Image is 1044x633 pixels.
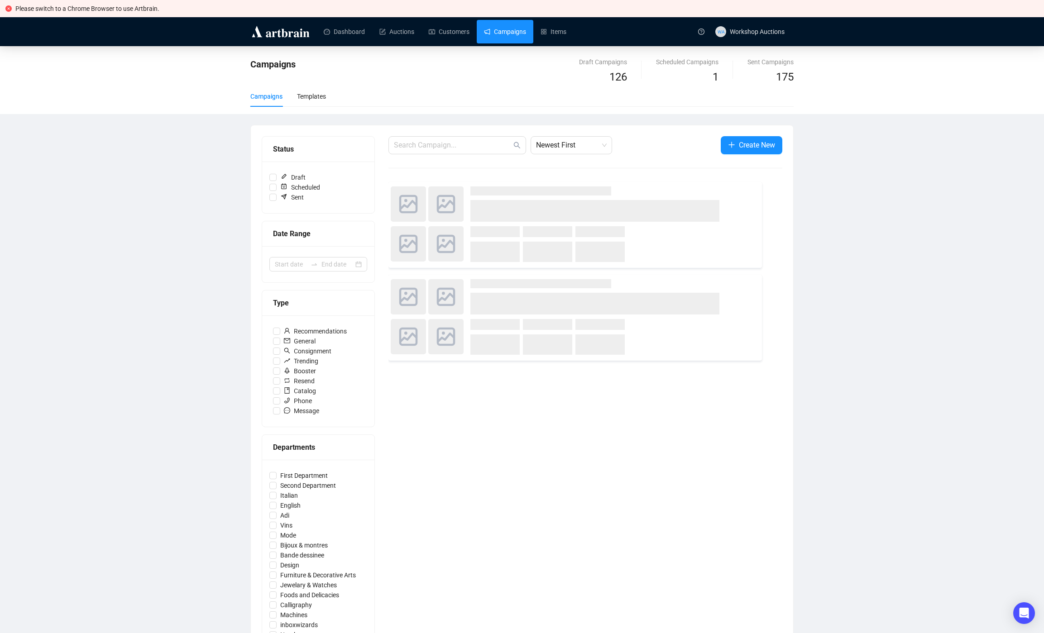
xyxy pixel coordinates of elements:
span: Workshop Auctions [730,28,785,35]
span: Bijoux & montres [277,540,331,550]
span: WA [717,28,724,35]
span: close-circle [5,5,12,12]
span: Adi [277,510,293,520]
span: inboxwizards [277,620,321,630]
img: photo.svg [428,226,464,262]
div: Scheduled Campaigns [656,57,718,67]
span: book [284,387,290,394]
a: Customers [429,20,469,43]
span: Jewelary & Watches [277,580,340,590]
input: Start date [275,259,307,269]
a: Campaigns [484,20,526,43]
a: Items [541,20,566,43]
span: Recommendations [280,326,350,336]
span: English [277,500,304,510]
div: Draft Campaigns [579,57,627,67]
span: Newest First [536,137,607,154]
div: Status [273,143,364,155]
img: photo.svg [391,226,426,262]
span: Catalog [280,386,320,396]
span: Vins [277,520,296,530]
span: General [280,336,319,346]
span: plus [728,141,735,148]
span: rocket [284,367,290,374]
span: message [284,407,290,414]
span: 1 [713,71,718,83]
span: Draft [277,172,309,182]
img: logo [250,24,311,39]
span: 126 [609,71,627,83]
span: to [311,261,318,268]
img: photo.svg [428,186,464,222]
span: Calligraphy [277,600,316,610]
a: question-circle [693,17,710,46]
span: search [284,347,290,354]
span: retweet [284,377,290,384]
span: Booster [280,366,320,376]
span: swap-right [311,261,318,268]
div: Templates [297,91,326,101]
span: First Department [277,471,331,481]
span: Mode [277,530,300,540]
span: Furniture & Decorative Arts [277,570,359,580]
div: Date Range [273,228,364,239]
img: photo.svg [391,279,426,314]
span: Scheduled [277,182,324,192]
span: mail [284,338,290,344]
span: Resend [280,376,318,386]
span: Phone [280,396,316,406]
span: phone [284,397,290,404]
span: Italian [277,490,302,500]
div: Open Intercom Messenger [1013,602,1035,624]
span: search [513,142,521,149]
span: question-circle [698,29,704,35]
img: photo.svg [391,319,426,354]
button: Create New [721,136,782,154]
span: rise [284,357,290,364]
img: photo.svg [428,279,464,314]
span: Design [277,560,303,570]
span: Sent [277,192,307,202]
a: Dashboard [324,20,365,43]
span: Bande dessinee [277,550,328,560]
img: photo.svg [391,186,426,222]
span: Campaigns [250,59,296,70]
div: Campaigns [250,91,283,101]
input: End date [321,259,354,269]
div: Sent Campaigns [747,57,794,67]
div: Please switch to a Chrome Browser to use Artbrain. [15,4,1039,14]
a: Auctions [379,20,414,43]
span: Create New [739,139,775,151]
span: Trending [280,356,322,366]
span: Machines [277,610,311,620]
span: Foods and Delicacies [277,590,343,600]
span: Second Department [277,481,340,490]
div: Departments [273,442,364,453]
span: Consignment [280,346,335,356]
img: photo.svg [428,319,464,354]
span: user [284,328,290,334]
input: Search Campaign... [394,140,512,151]
span: Message [280,406,323,416]
span: 175 [776,71,794,83]
div: Type [273,297,364,309]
